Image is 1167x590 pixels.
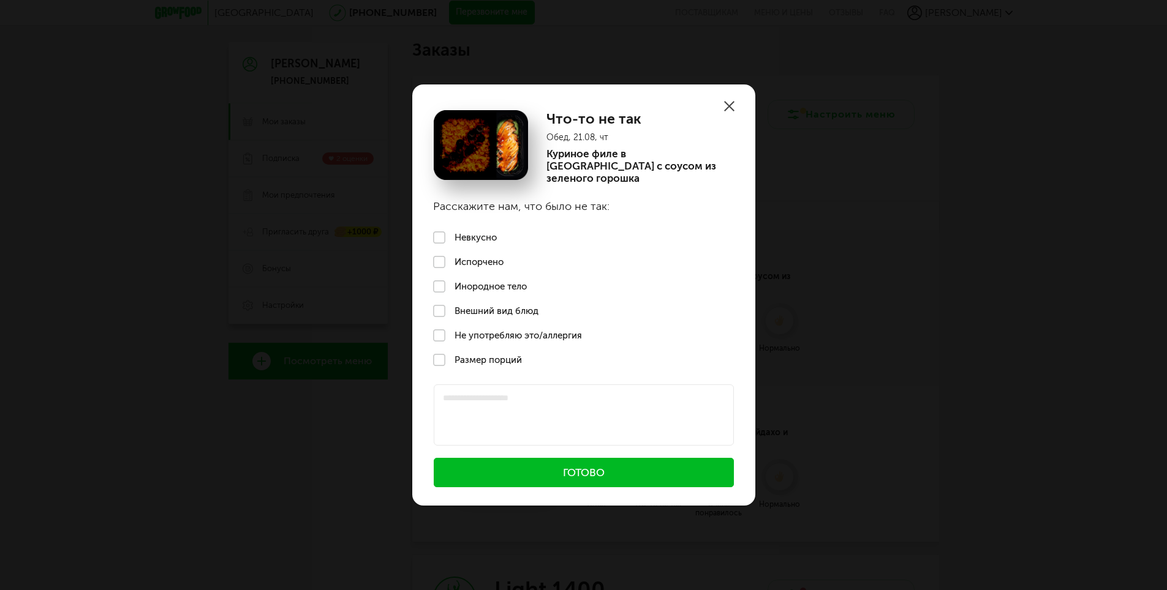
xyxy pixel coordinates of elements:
[546,147,733,184] p: Куриное филе в [GEOGRAPHIC_DATA] с соусом из зеленого горошка
[546,110,733,127] h1: Что-то не так
[412,299,755,323] label: Внешний вид блюд
[412,184,755,225] h3: Расскажите нам, что было не так:
[434,458,734,487] button: Готово
[434,110,529,180] img: Куриное филе в глазури с соусом из зеленого горошка
[412,323,755,348] label: Не употребляю это/аллергия
[412,274,755,299] label: Инородное тело
[412,250,755,274] label: Испорчено
[412,348,755,372] label: Размер порций
[546,132,733,143] p: Обед, 21.08, чт
[412,225,755,250] label: Невкусно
